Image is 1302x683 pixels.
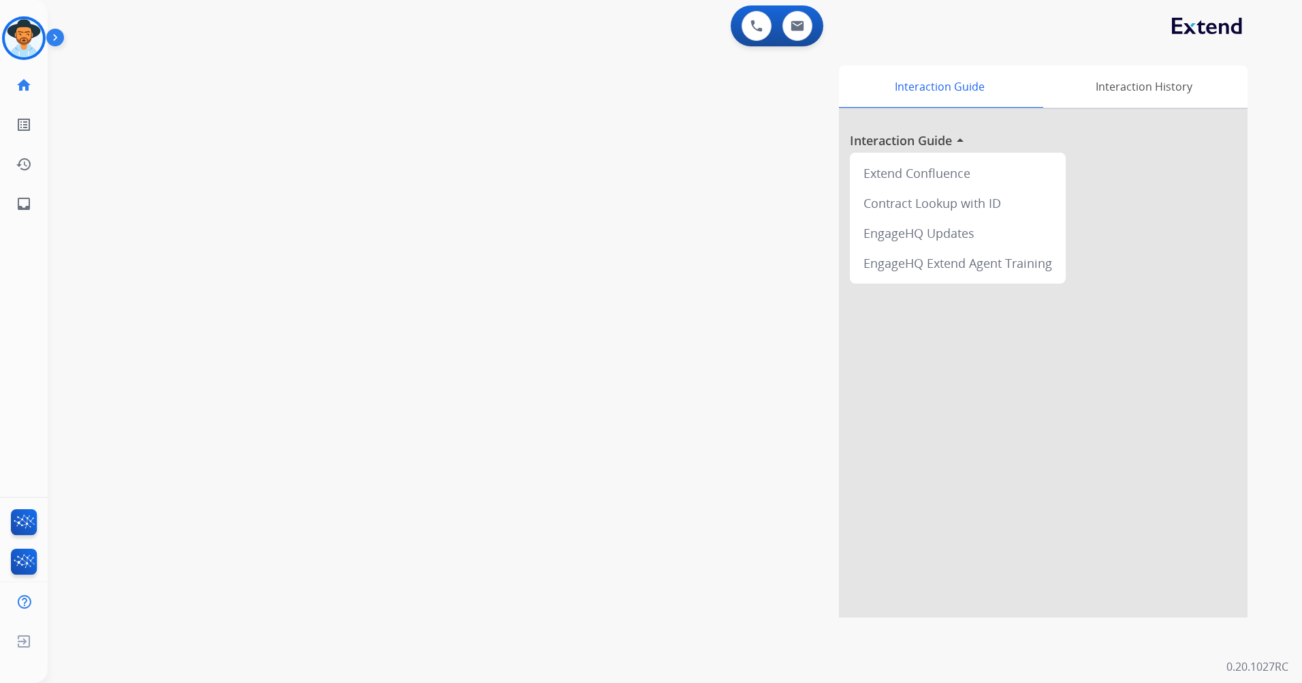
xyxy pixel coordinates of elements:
[1226,658,1288,675] p: 0.20.1027RC
[855,248,1060,278] div: EngageHQ Extend Agent Training
[855,188,1060,218] div: Contract Lookup with ID
[16,77,32,93] mat-icon: home
[839,65,1040,108] div: Interaction Guide
[855,218,1060,248] div: EngageHQ Updates
[16,196,32,212] mat-icon: inbox
[5,19,43,57] img: avatar
[16,117,32,133] mat-icon: list_alt
[855,158,1060,188] div: Extend Confluence
[1040,65,1248,108] div: Interaction History
[16,156,32,172] mat-icon: history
